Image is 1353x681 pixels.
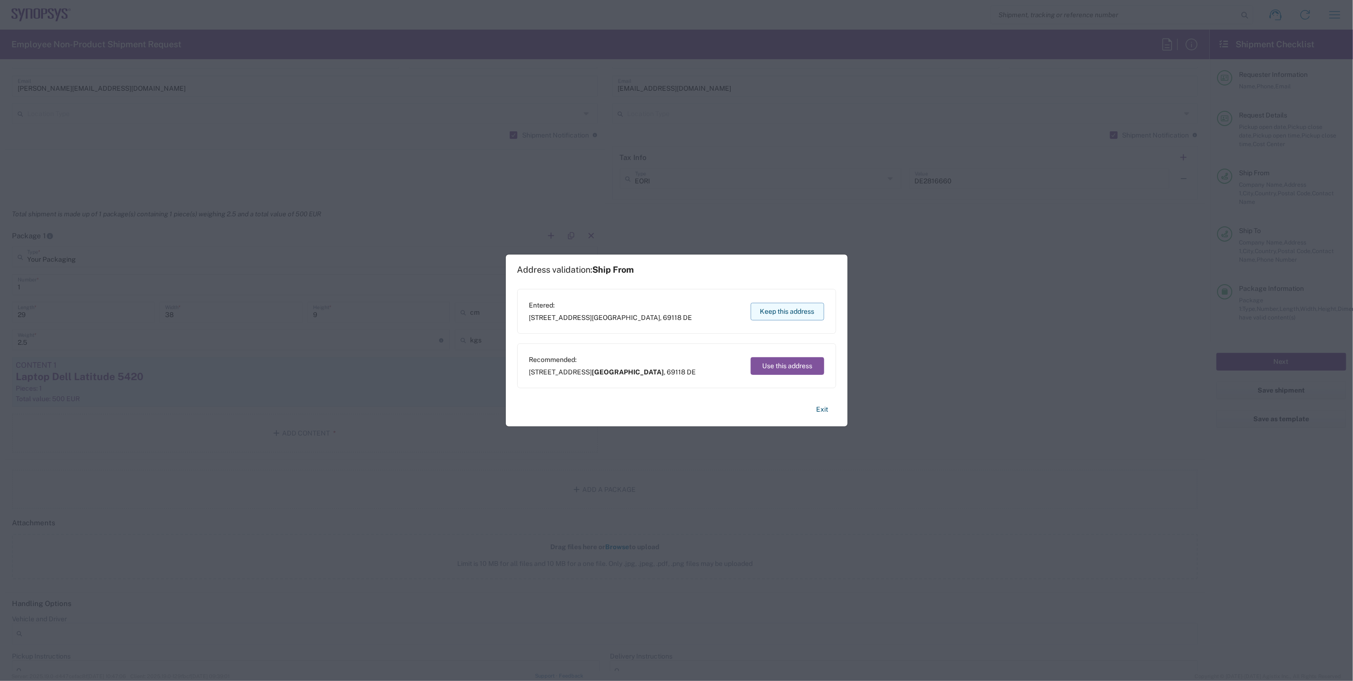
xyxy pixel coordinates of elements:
span: Entered: [529,301,692,309]
span: Recommended: [529,355,696,364]
span: [STREET_ADDRESS] , [529,368,696,376]
span: Ship From [593,265,634,275]
button: Exit [809,401,836,418]
h1: Address validation: [517,265,634,275]
span: DE [687,368,696,376]
span: 69118 [667,368,686,376]
span: [GEOGRAPHIC_DATA] [592,368,664,376]
span: 69118 [663,314,682,321]
span: [GEOGRAPHIC_DATA] [592,314,661,321]
span: DE [683,314,692,321]
span: [STREET_ADDRESS] , [529,313,692,322]
button: Use this address [751,357,824,375]
button: Keep this address [751,303,824,320]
